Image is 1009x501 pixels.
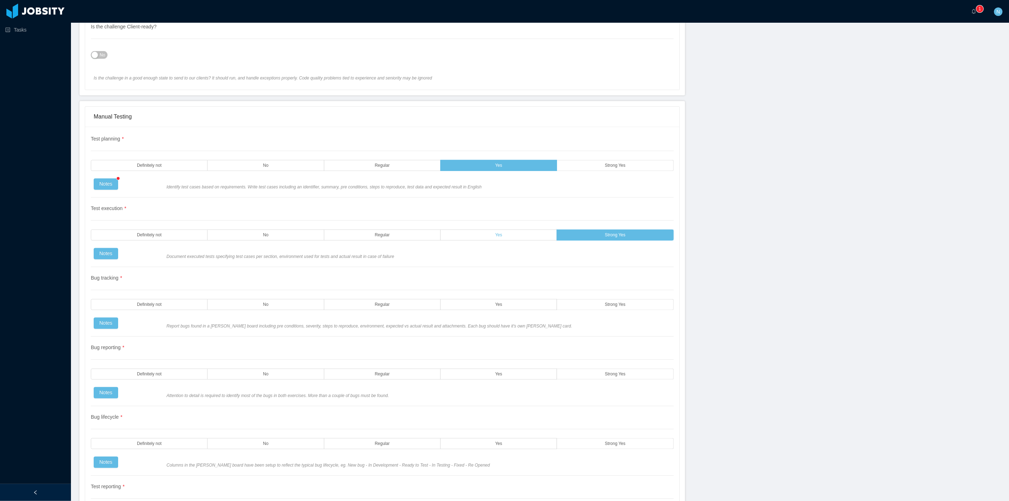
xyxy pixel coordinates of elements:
span: Yes [495,233,502,237]
span: Definitely not [137,233,161,237]
button: Notes [94,318,118,329]
span: Bug tracking [91,275,122,281]
button: Notes [94,248,118,259]
a: icon: profileTasks [5,23,65,37]
span: No [263,233,268,237]
span: Is the challenge Client-ready? [91,24,156,29]
span: Regular [375,372,390,376]
span: Strong Yes [605,233,625,237]
span: Yes [495,302,502,307]
span: Definitely not [137,372,161,376]
span: Strong Yes [605,163,625,168]
span: Identify test cases based on requirements. Write test cases including an identifier, summary, pre... [166,184,671,190]
span: Columns in the [PERSON_NAME] board have been setup to reflect the typical bug lifecycle, eg. New ... [166,462,671,468]
span: Definitely not [137,302,161,307]
span: Definitely not [137,441,161,446]
span: N [997,7,1000,16]
span: Yes [495,163,502,168]
i: icon: bell [971,9,976,14]
span: Test reporting [91,484,125,489]
span: Strong Yes [605,441,625,446]
span: No [263,441,268,446]
span: Test execution [91,205,126,211]
span: No [100,51,105,59]
span: Regular [375,302,390,307]
span: Document executed tests specifying test cases per section, environment used for tests and actual ... [166,253,671,260]
span: Test planning [91,136,124,142]
span: No [263,302,268,307]
span: Regular [375,233,390,237]
span: No [263,372,268,376]
p: 1 [979,5,981,12]
span: Definitely not [137,163,161,168]
span: Yes [495,441,502,446]
span: Strong Yes [605,372,625,376]
span: Strong Yes [605,302,625,307]
span: Attention to detail is required to identify most of the bugs in both exercises. More than a coupl... [166,392,671,399]
span: Yes [495,372,502,376]
span: Bug lifecycle [91,414,122,420]
span: Regular [375,441,390,446]
span: Regular [375,163,390,168]
div: Manual Testing [94,107,671,127]
button: Notes [94,178,118,190]
span: Report bugs found in a [PERSON_NAME] board including pre conditions, severity, steps to reproduce... [166,323,671,329]
span: No [263,163,268,168]
button: Notes [94,457,118,468]
sup: 1 [976,5,983,12]
button: Notes [94,387,118,398]
span: Bug reporting [91,345,125,350]
span: Is the challenge in a good enough state to send to our clients? It should run, and handle excepti... [94,75,598,81]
